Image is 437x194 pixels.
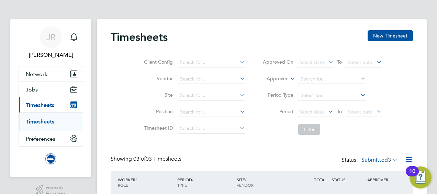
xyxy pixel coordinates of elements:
label: Period Type [262,92,293,98]
label: Submitted [361,157,398,163]
button: Open Resource Center, 10 new notifications [410,166,432,188]
span: 03 Timesheets [133,155,181,162]
span: TOTAL [314,177,326,182]
span: To [335,107,344,116]
span: / [245,177,246,182]
span: TYPE [177,182,187,188]
label: Site [142,92,173,98]
div: Timesheets [19,112,83,131]
span: Select date [299,59,324,65]
div: SITE [235,173,294,191]
label: Position [142,108,173,115]
label: Approver [257,75,288,82]
span: Powered by [46,185,65,191]
span: 03 of [133,155,146,162]
label: Period [262,108,293,115]
input: Select one [298,91,366,100]
div: 10 [409,171,415,180]
span: ROLE [118,182,128,188]
span: VENDOR [237,182,254,188]
button: Timesheets [19,97,83,112]
input: Search for... [178,91,245,100]
label: Client Config [142,59,173,65]
div: PERIOD [176,173,235,191]
span: / [135,177,137,182]
div: Showing [111,155,183,163]
img: brightonandhovealbion-logo-retina.png [45,153,56,164]
span: Timesheets [26,102,54,108]
span: Select date [348,109,372,115]
label: Vendor [142,75,173,82]
a: Go to home page [19,153,83,164]
a: JR[PERSON_NAME] [19,26,83,59]
div: APPROVER [366,173,401,186]
span: Joe Radley-Martin [19,51,83,59]
button: Filter [298,124,320,135]
button: New Timesheet [368,30,413,41]
input: Search for... [298,74,366,84]
input: Search for... [178,124,245,133]
div: WORKER [116,173,176,191]
span: JR [46,33,56,42]
button: Network [19,66,83,82]
input: Search for... [178,107,245,117]
a: Timesheets [26,118,54,125]
span: Network [26,71,47,77]
span: Select date [348,59,372,65]
span: / [192,177,193,182]
span: Preferences [26,136,55,142]
span: To [335,57,344,66]
nav: Main navigation [10,19,91,177]
div: Status [341,155,399,165]
input: Search for... [178,74,245,84]
h2: Timesheets [111,30,168,44]
input: Search for... [178,58,245,67]
span: Jobs [26,86,38,93]
span: Select date [299,109,324,115]
label: Timesheet ID [142,125,173,131]
button: Jobs [19,82,83,97]
button: Preferences [19,131,83,146]
span: 3 [388,157,391,163]
label: Approved On [262,59,293,65]
div: STATUS [330,173,366,186]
